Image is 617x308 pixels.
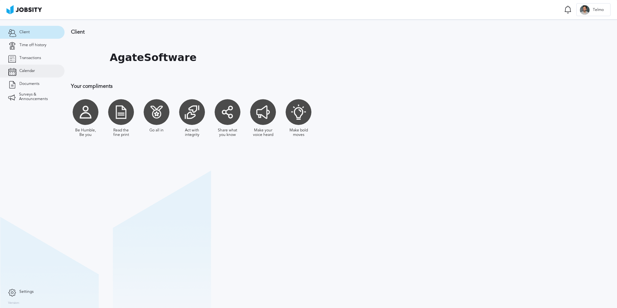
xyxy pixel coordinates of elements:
[19,43,46,47] span: Time off history
[6,5,42,14] img: ab4bad089aa723f57921c736e9817d99.png
[149,128,164,133] div: Go all in
[74,128,97,137] div: Be Humble, Be you
[19,82,39,86] span: Documents
[71,29,421,35] h3: Client
[110,128,132,137] div: Read the fine print
[19,69,35,73] span: Calendar
[19,290,34,294] span: Settings
[19,92,56,101] span: Surveys & Announcements
[216,128,239,137] div: Share what you know
[110,52,197,64] h1: AgateSoftware
[576,3,611,16] button: TTelmo
[19,30,30,35] span: Client
[580,5,590,15] div: T
[590,8,607,12] span: Telmo
[181,128,203,137] div: Act with integrity
[287,128,310,137] div: Make bold moves
[71,83,421,89] h3: Your compliments
[252,128,274,137] div: Make your voice heard
[8,301,20,305] label: Version:
[19,56,41,60] span: Transactions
